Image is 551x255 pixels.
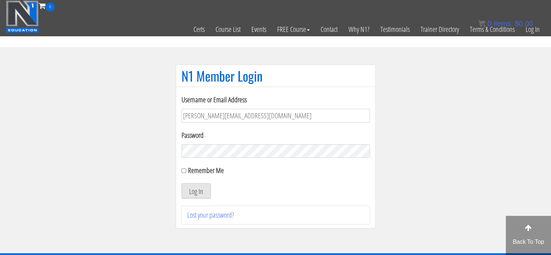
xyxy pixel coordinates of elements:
[520,12,545,47] a: Log In
[46,3,55,12] span: 0
[246,12,272,47] a: Events
[415,12,464,47] a: Trainer Directory
[515,20,533,28] bdi: 0.00
[272,12,315,47] a: FREE Course
[181,130,370,141] label: Password
[487,20,491,28] span: 0
[181,69,370,83] h1: N1 Member Login
[315,12,343,47] a: Contact
[39,1,55,11] a: 0
[506,238,551,246] p: Back To Top
[188,12,210,47] a: Certs
[375,12,415,47] a: Testimonials
[493,20,513,28] span: items:
[515,20,519,28] span: $
[187,210,234,220] a: Lost your password?
[181,94,370,105] label: Username or Email Address
[210,12,246,47] a: Course List
[464,12,520,47] a: Terms & Conditions
[181,183,211,198] button: Log In
[343,12,375,47] a: Why N1?
[478,20,485,27] img: icon11.png
[6,0,39,33] img: n1-education
[188,165,224,175] label: Remember Me
[478,20,533,28] a: 0 items: $0.00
